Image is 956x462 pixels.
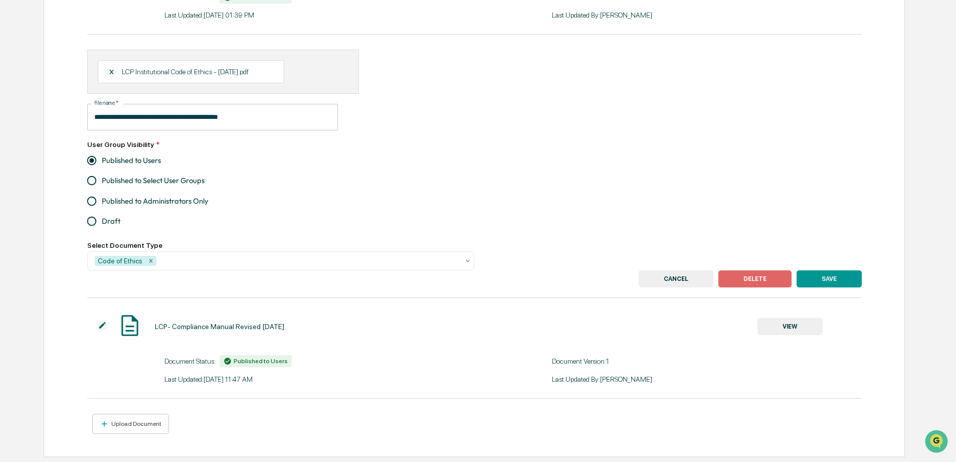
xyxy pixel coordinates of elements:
[155,109,182,121] button: See all
[164,375,474,383] div: Last Updated: [DATE] 11:47 AM
[71,248,121,256] a: Powered byPylon
[10,225,18,233] div: 🔎
[924,429,951,456] iframe: Open customer support
[10,111,67,119] div: Past conversations
[89,136,109,144] span: [DATE]
[552,375,862,383] div: Last Updated By: [PERSON_NAME]
[102,216,120,227] span: Draft
[164,11,474,19] div: Last Updated: [DATE] 01:39 PM
[639,270,713,287] button: CANCEL
[155,323,284,331] div: LCP- Compliance Manual Revised [DATE]
[20,224,63,234] span: Data Lookup
[10,154,26,170] img: Shannon Brady
[10,127,26,143] img: Shannon Brady
[117,313,142,338] img: Document Icon
[94,99,118,107] label: File name
[69,201,128,219] a: 🗄️Attestations
[797,270,862,287] button: SAVE
[21,77,39,95] img: 8933085812038_c878075ebb4cc5468115_72.jpg
[6,220,67,238] a: 🔎Data Lookup
[89,164,109,172] span: [DATE]
[10,77,28,95] img: 1746055101610-c473b297-6a78-478c-a979-82029cc54cd1
[10,206,18,214] div: 🖐️
[122,68,249,76] p: LCP Institutional Code of Ethics - [DATE].pdf
[97,321,107,331] img: Additional Document Icon
[102,196,209,207] span: Published to Administrators Only
[31,136,81,144] span: [PERSON_NAME]
[109,420,161,427] div: Upload Document
[95,256,145,266] div: Code of Ethics
[20,205,65,215] span: Preclearance
[102,155,161,166] span: Published to Users
[45,77,164,87] div: Start new chat
[92,414,169,434] button: Upload Document
[6,201,69,219] a: 🖐️Preclearance
[164,355,474,367] div: Document Status:
[552,11,862,19] div: Last Updated By: [PERSON_NAME]
[45,87,138,95] div: We're available if you need us!
[718,270,792,287] button: DELETE
[102,175,205,186] span: Published to Select User Groups
[100,249,121,256] span: Pylon
[73,206,81,214] div: 🗄️
[87,241,162,249] label: Select Document Type
[170,80,182,92] button: Start new chat
[87,140,159,148] label: User Group Visibility
[145,256,156,266] div: Remove Code of Ethics
[83,205,124,215] span: Attestations
[234,358,288,365] span: Published to Users
[757,318,823,335] button: VIEW
[552,357,862,365] div: Document Version: 1
[31,164,81,172] span: [PERSON_NAME]
[10,21,182,37] p: How can we help?
[83,136,87,144] span: •
[109,67,122,76] div: X
[83,164,87,172] span: •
